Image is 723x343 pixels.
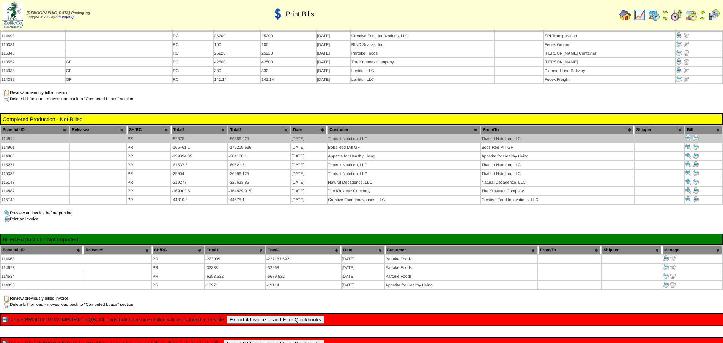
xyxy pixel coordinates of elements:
td: Fedex Ground [544,41,675,49]
td: Thats It Nutrition, LLC [328,135,480,143]
td: [DATE] [342,264,384,272]
td: Thats It Nutrition, LLC [481,170,633,178]
img: delete.gif [670,264,676,270]
img: Print [693,153,699,159]
img: Print [663,264,669,270]
img: Print [676,76,682,82]
td: 25200 [261,32,316,40]
img: Print [685,144,691,150]
img: Print [676,67,682,73]
img: arrowleft.gif [662,9,668,15]
td: 114673 [1,264,83,272]
td: Natural Decadence, LLC [481,178,633,186]
td: 114914 [1,135,69,143]
th: ScheduleID [1,246,83,254]
img: zoroco-logo-small.webp [2,2,23,28]
td: Thats It Nutrition, LLC [481,161,633,169]
td: [DATE] [317,76,350,83]
td: -169003.5 [171,187,227,195]
td: -172219.636 [228,143,290,151]
td: [DATE] [291,187,327,195]
td: -26056.125 [228,170,290,178]
img: Print [693,196,699,202]
td: 330 [261,67,316,75]
td: -32338 [205,264,265,272]
td: 115143 [1,178,69,186]
td: Partake Foods [385,272,538,280]
img: arrowright.gif [699,15,706,21]
td: 114668 [1,255,83,263]
th: From/To [538,246,601,254]
td: [DATE] [291,135,327,143]
img: delete.gif [683,41,689,47]
a: (logout) [61,15,74,19]
img: Print [685,153,691,159]
th: Total2 [266,246,341,254]
img: Print [693,179,699,185]
th: Total2 [228,126,290,134]
td: -97875 [171,135,227,143]
td: 114339 [1,76,65,83]
img: print.gif [4,216,10,222]
td: Lentiful, LLC [351,76,494,83]
td: Natural Decadence, LLC [328,178,480,186]
td: PR [127,196,170,204]
td: RC [173,58,213,66]
th: ScheduleID [1,126,69,134]
td: [DATE] [342,255,384,263]
img: Print [685,161,691,167]
td: -44310.3 [171,196,227,204]
img: arrowright.gif [662,15,668,21]
img: delete.gif [683,50,689,56]
td: 141.14 [214,76,261,83]
th: Date [342,246,384,254]
td: RC [173,76,213,83]
th: Shipper [635,126,685,134]
span: [DEMOGRAPHIC_DATA] Packaging [27,11,90,15]
td: [DATE] [291,196,327,204]
td: 114903 [1,152,69,160]
img: delete.gif [683,67,689,73]
td: 115331 [1,41,65,49]
img: delete.gif [670,282,676,288]
td: RC [173,49,213,57]
td: The Krusteaz Company [328,187,480,195]
td: 114498 [1,32,65,40]
td: 330 [214,67,261,75]
td: Thats It Nutrition, LLC [328,170,480,178]
span: Logged in as Dgroth [27,11,90,19]
td: Appetite for Healthy Living [481,152,633,160]
th: From/To [481,126,633,134]
img: Print [676,58,682,65]
td: Creative Food Innovations, LLC [481,196,633,204]
td: 115271 [1,161,69,169]
td: -325623.85 [228,178,290,186]
td: SPI Transporation [544,32,675,40]
th: Shipper [602,246,662,254]
img: Print [693,170,699,176]
td: Lentiful, LLC [351,67,494,75]
td: -165461.1 [171,143,227,151]
th: Manage [662,246,722,254]
td: -32968 [266,264,341,272]
img: clipboard.gif [4,296,10,302]
img: Print [676,41,682,47]
td: [DATE] [317,32,350,40]
td: 100 [261,41,316,49]
th: Customer [328,126,480,134]
span: Print Bills [286,10,314,18]
img: Print [693,161,699,167]
td: PR [127,187,170,195]
td: Creative Food Innovations, LLC [351,32,494,40]
img: delete.gif [683,76,689,82]
td: [DATE] [317,58,350,66]
td: -16971 [205,281,265,289]
td: PR [152,255,204,263]
img: delete.gif [670,273,676,279]
td: 115332 [1,170,69,178]
th: Bill [685,126,722,134]
td: PR [127,152,170,160]
td: -60621.5 [228,161,290,169]
td: 114901 [1,143,69,151]
td: Bobs Red Mill GF [481,143,633,151]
